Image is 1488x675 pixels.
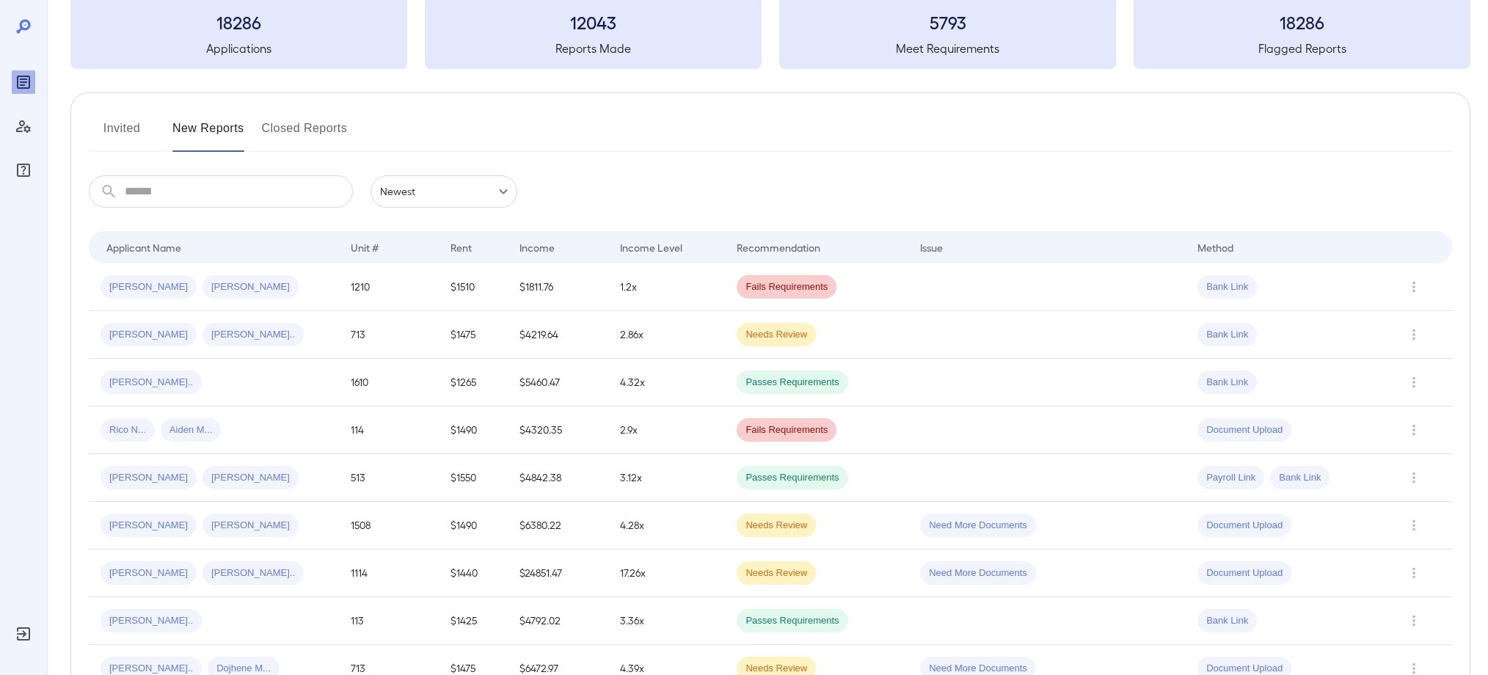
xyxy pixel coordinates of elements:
[1402,609,1426,632] button: Row Actions
[608,359,726,406] td: 4.32x
[172,117,244,152] button: New Reports
[161,423,222,437] span: Aiden M...
[12,70,35,94] div: Reports
[608,263,726,311] td: 1.2x
[439,263,508,311] td: $1510
[339,406,439,454] td: 114
[339,597,439,645] td: 113
[508,406,608,454] td: $4320.35
[737,328,816,342] span: Needs Review
[737,471,847,485] span: Passes Requirements
[519,238,555,256] div: Income
[262,117,348,152] button: Closed Reports
[737,566,816,580] span: Needs Review
[508,454,608,502] td: $4842.38
[70,10,407,34] h3: 18286
[1197,519,1291,533] span: Document Upload
[1197,280,1257,294] span: Bank Link
[101,328,197,342] span: [PERSON_NAME]
[439,597,508,645] td: $1425
[439,311,508,359] td: $1475
[339,502,439,550] td: 1508
[1134,40,1470,57] h5: Flagged Reports
[203,566,304,580] span: [PERSON_NAME]..
[203,328,304,342] span: [PERSON_NAME]..
[737,280,836,294] span: Fails Requirements
[1197,423,1291,437] span: Document Upload
[12,114,35,138] div: Manage Users
[70,40,407,57] h5: Applications
[1197,328,1257,342] span: Bank Link
[737,376,847,390] span: Passes Requirements
[425,10,762,34] h3: 12043
[620,238,682,256] div: Income Level
[101,614,202,628] span: [PERSON_NAME]..
[1402,275,1426,299] button: Row Actions
[101,423,155,437] span: Rico N...
[508,311,608,359] td: $4219.64
[737,238,820,256] div: Recommendation
[779,40,1116,57] h5: Meet Requirements
[339,311,439,359] td: 713
[106,238,181,256] div: Applicant Name
[1402,514,1426,537] button: Row Actions
[101,519,197,533] span: [PERSON_NAME]
[101,471,197,485] span: [PERSON_NAME]
[203,471,299,485] span: [PERSON_NAME]
[737,614,847,628] span: Passes Requirements
[508,550,608,597] td: $24851.47
[608,550,726,597] td: 17.26x
[737,423,836,437] span: Fails Requirements
[1197,614,1257,628] span: Bank Link
[451,238,474,256] div: Rent
[12,158,35,182] div: FAQ
[1402,323,1426,346] button: Row Actions
[101,280,197,294] span: [PERSON_NAME]
[1402,418,1426,442] button: Row Actions
[920,566,1036,580] span: Need More Documents
[339,263,439,311] td: 1210
[371,175,517,208] div: Newest
[608,311,726,359] td: 2.86x
[508,359,608,406] td: $5460.47
[439,454,508,502] td: $1550
[508,502,608,550] td: $6380.22
[608,454,726,502] td: 3.12x
[608,502,726,550] td: 4.28x
[920,238,944,256] div: Issue
[1197,238,1233,256] div: Method
[608,406,726,454] td: 2.9x
[1402,371,1426,394] button: Row Actions
[439,502,508,550] td: $1490
[439,359,508,406] td: $1265
[439,550,508,597] td: $1440
[351,238,379,256] div: Unit #
[1402,561,1426,585] button: Row Actions
[101,376,202,390] span: [PERSON_NAME]..
[1197,471,1264,485] span: Payroll Link
[203,519,299,533] span: [PERSON_NAME]
[1402,466,1426,489] button: Row Actions
[737,519,816,533] span: Needs Review
[920,519,1036,533] span: Need More Documents
[1197,376,1257,390] span: Bank Link
[1270,471,1330,485] span: Bank Link
[203,280,299,294] span: [PERSON_NAME]
[779,10,1116,34] h3: 5793
[1134,10,1470,34] h3: 18286
[608,597,726,645] td: 3.36x
[1197,566,1291,580] span: Document Upload
[89,117,155,152] button: Invited
[12,622,35,646] div: Log Out
[508,263,608,311] td: $1811.76
[508,597,608,645] td: $4792.02
[339,454,439,502] td: 513
[339,359,439,406] td: 1610
[101,566,197,580] span: [PERSON_NAME]
[339,550,439,597] td: 1114
[439,406,508,454] td: $1490
[425,40,762,57] h5: Reports Made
